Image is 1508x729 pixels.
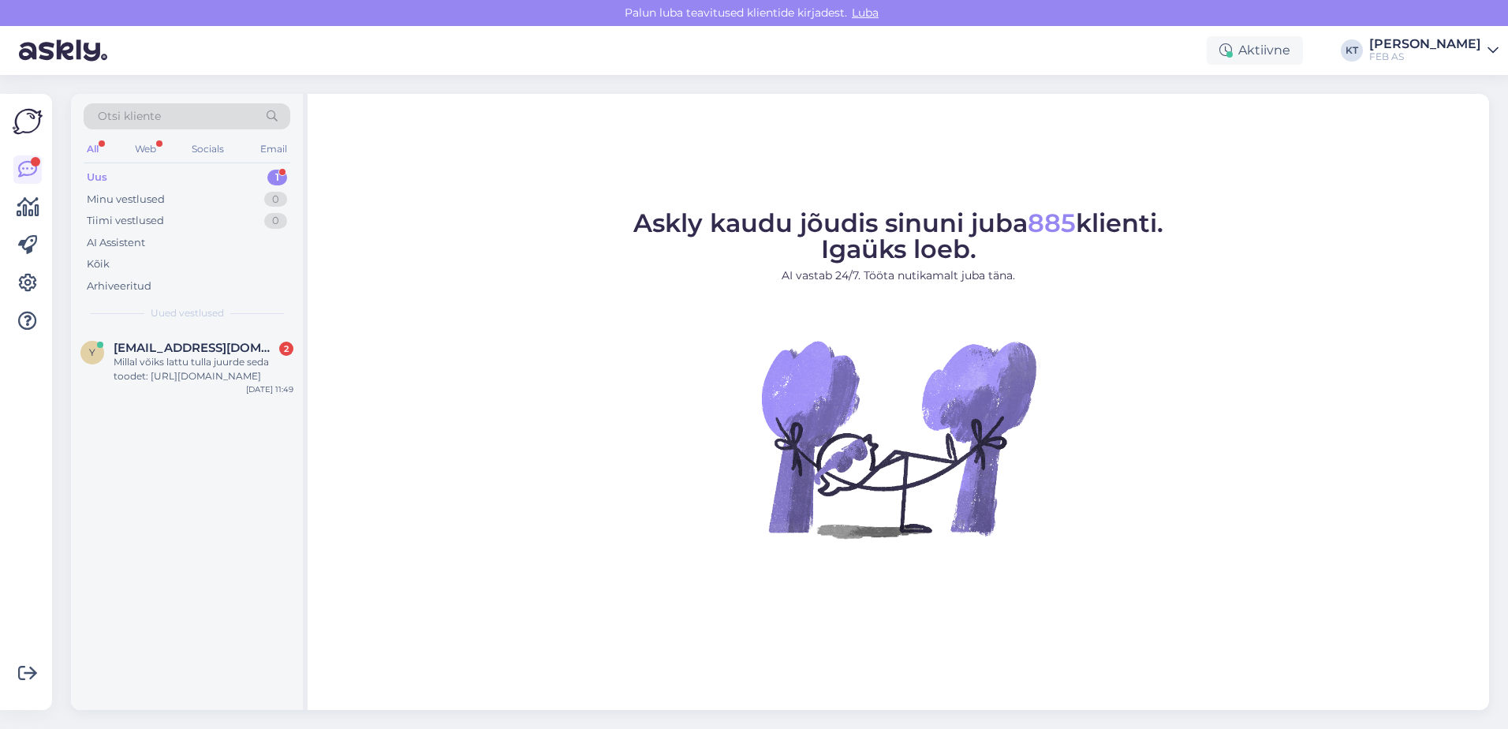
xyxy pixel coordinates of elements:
[1369,38,1481,50] div: [PERSON_NAME]
[1028,207,1076,238] span: 885
[633,267,1163,284] p: AI vastab 24/7. Tööta nutikamalt juba täna.
[98,108,161,125] span: Otsi kliente
[87,192,165,207] div: Minu vestlused
[264,192,287,207] div: 0
[114,341,278,355] span: yllipark@gmail.com
[279,342,293,356] div: 2
[151,306,224,320] span: Uued vestlused
[87,256,110,272] div: Kõik
[87,235,145,251] div: AI Assistent
[756,297,1040,581] img: No Chat active
[89,346,95,358] span: y
[633,207,1163,264] span: Askly kaudu jõudis sinuni juba klienti. Igaüks loeb.
[114,355,293,383] div: Millal võiks lattu tulla juurde seda toodet: [URL][DOMAIN_NAME]
[84,139,102,159] div: All
[246,383,293,395] div: [DATE] 11:49
[1369,38,1499,63] a: [PERSON_NAME]FEB AS
[132,139,159,159] div: Web
[257,139,290,159] div: Email
[1207,36,1303,65] div: Aktiivne
[847,6,883,20] span: Luba
[87,213,164,229] div: Tiimi vestlused
[264,213,287,229] div: 0
[87,279,151,294] div: Arhiveeritud
[1369,50,1481,63] div: FEB AS
[188,139,227,159] div: Socials
[87,170,107,185] div: Uus
[267,170,287,185] div: 1
[13,107,43,136] img: Askly Logo
[1341,39,1363,62] div: KT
